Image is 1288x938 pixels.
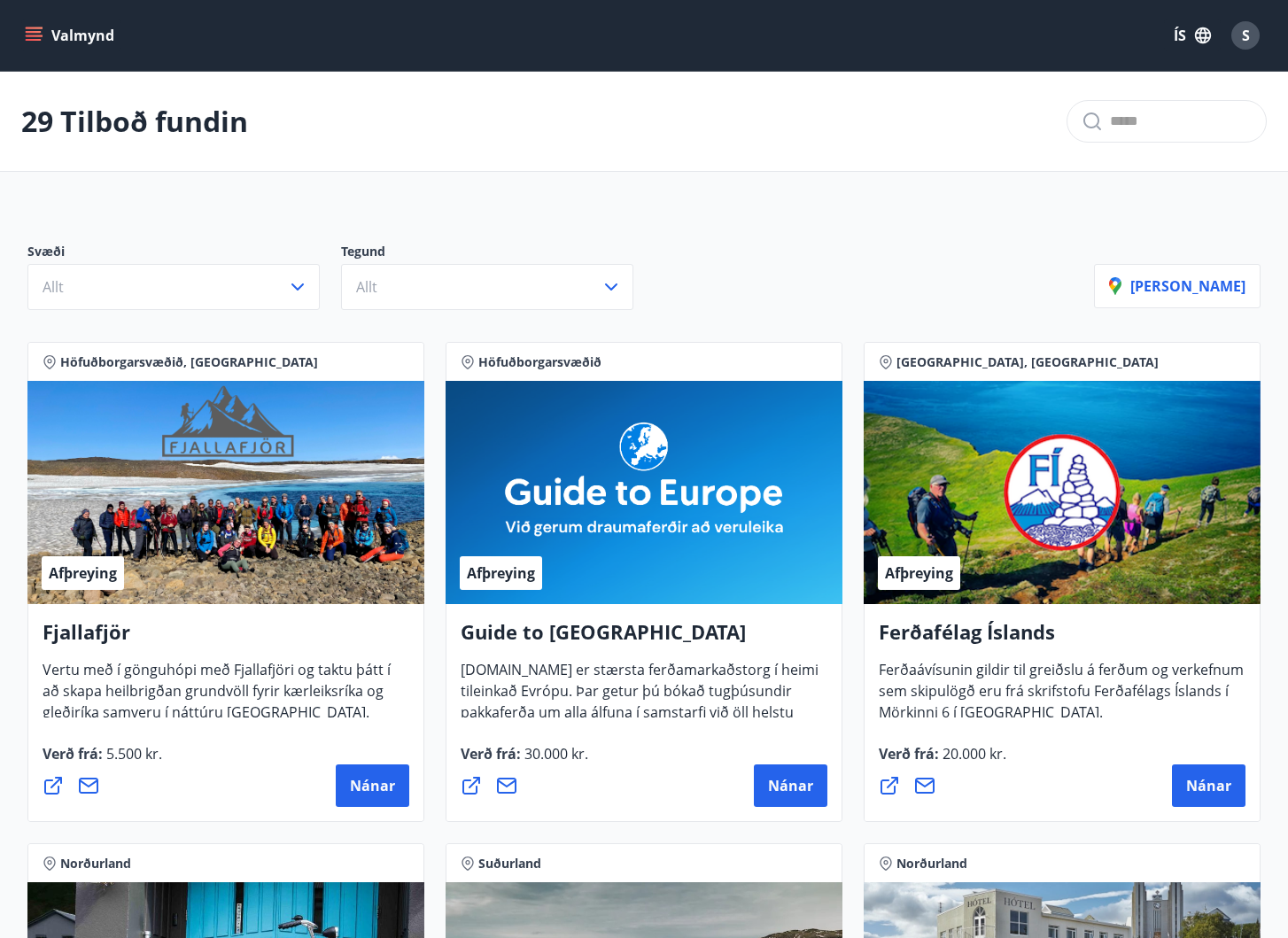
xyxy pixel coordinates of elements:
p: 29 Tilboð fundin [21,102,248,141]
span: Vertu með í gönguhópi með Fjallafjöri og taktu þátt í að skapa heilbrigðan grundvöll fyrir kærlei... [43,660,391,736]
button: S [1224,14,1267,57]
span: [GEOGRAPHIC_DATA], [GEOGRAPHIC_DATA] [896,353,1159,371]
button: Allt [341,264,633,310]
span: Verð frá : [43,744,162,778]
span: Afþreying [49,563,117,583]
span: Allt [356,277,377,297]
span: Afþreying [885,563,953,583]
span: Nánar [1186,776,1231,795]
span: Verð frá : [461,744,588,778]
button: menu [21,19,121,51]
p: Tegund [341,243,655,264]
span: Norðurland [60,855,131,872]
p: [PERSON_NAME] [1109,276,1245,296]
button: Nánar [1172,764,1245,807]
span: Höfuðborgarsvæðið, [GEOGRAPHIC_DATA] [60,353,318,371]
button: Allt [27,264,320,310]
span: Verð frá : [879,744,1006,778]
span: Suðurland [478,855,541,872]
span: Afþreying [467,563,535,583]
span: 5.500 kr. [103,744,162,764]
button: Nánar [336,764,409,807]
button: [PERSON_NAME] [1094,264,1261,308]
button: Nánar [754,764,827,807]
h4: Guide to [GEOGRAPHIC_DATA] [461,618,827,659]
span: 30.000 kr. [521,744,588,764]
button: ÍS [1164,19,1221,51]
span: Höfuðborgarsvæðið [478,353,601,371]
span: Nánar [350,776,395,795]
span: 20.000 kr. [939,744,1006,764]
p: Svæði [27,243,341,264]
span: Norðurland [896,855,967,872]
span: [DOMAIN_NAME] er stærsta ferðamarkaðstorg í heimi tileinkað Evrópu. Þar getur þú bókað tugþúsundi... [461,660,819,779]
span: Allt [43,277,64,297]
span: S [1242,26,1250,45]
span: Nánar [768,776,813,795]
h4: Ferðafélag Íslands [879,618,1245,659]
h4: Fjallafjör [43,618,409,659]
span: Ferðaávísunin gildir til greiðslu á ferðum og verkefnum sem skipulögð eru frá skrifstofu Ferðafél... [879,660,1244,736]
